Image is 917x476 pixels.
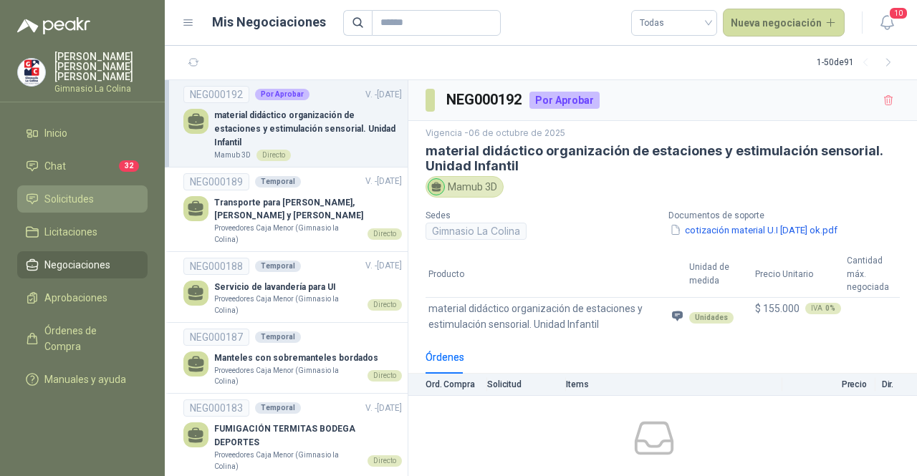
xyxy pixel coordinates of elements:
[566,374,782,396] th: Items
[44,257,110,273] span: Negociaciones
[368,370,402,382] div: Directo
[183,86,402,161] a: NEG000192Por AprobarV. -[DATE] material didáctico organización de estaciones y estimulación senso...
[183,86,249,103] div: NEG000192
[805,303,841,314] div: IVA
[428,301,666,332] span: material didáctico organización de estaciones y estimulación sensorial. Unidad Infantil
[686,251,752,298] th: Unidad de medida
[183,258,249,275] div: NEG000188
[17,251,148,278] a: Negociaciones
[214,196,402,223] p: Transporte para [PERSON_NAME], [PERSON_NAME] y [PERSON_NAME]
[755,303,800,314] span: $ 155.000
[214,351,402,365] p: Manteles con sobremanteles bordados
[212,12,326,32] h1: Mis Negociaciones
[214,223,362,245] p: Proveedores Caja Menor (Gimnasio la Colina)
[446,89,524,111] h3: NEG000192
[426,176,504,198] div: Mamub 3D
[817,52,900,74] div: 1 - 50 de 91
[365,261,402,271] span: V. - [DATE]
[183,329,402,387] a: NEG000187TemporalManteles con sobremanteles bordadosProveedores Caja Menor (Gimnasio la Colina)Di...
[17,17,90,34] img: Logo peakr
[18,59,45,86] img: Company Logo
[723,9,845,37] button: Nueva negociación
[214,365,362,387] p: Proveedores Caja Menor (Gimnasio la Colina)
[183,173,402,246] a: NEG000189TemporalV. -[DATE] Transporte para [PERSON_NAME], [PERSON_NAME] y [PERSON_NAME]Proveedor...
[426,209,657,223] p: Sedes
[214,150,251,161] p: Mamub 3D
[17,317,148,360] a: Órdenes de Compra
[17,284,148,311] a: Aprobaciones
[255,89,309,100] div: Por Aprobar
[17,366,148,393] a: Manuales y ayuda
[668,223,839,238] button: cotización material U.I [DATE] ok.pdf
[183,173,249,190] div: NEG000189
[17,185,148,213] a: Solicitudes
[44,290,107,306] span: Aprobaciones
[689,312,734,324] div: Unidades
[888,6,908,20] span: 10
[214,109,402,150] p: material didáctico organización de estaciones y estimulación sensorial. Unidad Infantil
[255,176,301,188] div: Temporal
[17,152,148,180] a: Chat32
[875,374,917,396] th: Dir.
[44,125,67,141] span: Inicio
[408,374,487,396] th: Ord. Compra
[17,218,148,246] a: Licitaciones
[214,422,402,450] p: FUMIGACIÓN TERMITAS BODEGA DEPORTES
[183,399,402,472] a: NEG000183TemporalV. -[DATE] FUMIGACIÓN TERMITAS BODEGA DEPORTESProveedores Caja Menor (Gimnasio l...
[782,374,875,396] th: Precio
[426,223,527,240] div: Gimnasio La Colina
[44,224,97,240] span: Licitaciones
[214,281,402,294] p: Servicio de lavandería para UI
[256,150,291,161] div: Directo
[119,160,139,172] span: 32
[426,127,900,140] p: Vigencia - 06 de octubre de 2025
[368,228,402,240] div: Directo
[825,305,835,312] b: 0 %
[365,176,402,186] span: V. - [DATE]
[368,455,402,467] div: Directo
[426,349,464,365] div: Órdenes
[214,450,362,472] p: Proveedores Caja Menor (Gimnasio la Colina)
[44,191,94,207] span: Solicitudes
[255,402,301,414] div: Temporal
[487,374,566,396] th: Solicitud
[255,331,301,343] div: Temporal
[183,399,249,417] div: NEG000183
[368,299,402,311] div: Directo
[844,251,900,298] th: Cantidad máx. negociada
[255,261,301,272] div: Temporal
[54,84,148,93] p: Gimnasio La Colina
[17,120,148,147] a: Inicio
[183,329,249,346] div: NEG000187
[44,158,66,174] span: Chat
[426,251,686,298] th: Producto
[426,143,900,173] h3: material didáctico organización de estaciones y estimulación sensorial. Unidad Infantil
[44,323,134,354] span: Órdenes de Compra
[365,403,402,413] span: V. - [DATE]
[752,251,844,298] th: Precio Unitario
[54,52,148,82] p: [PERSON_NAME] [PERSON_NAME] [PERSON_NAME]
[183,258,402,316] a: NEG000188TemporalV. -[DATE] Servicio de lavandería para UIProveedores Caja Menor (Gimnasio la Col...
[44,371,126,387] span: Manuales y ayuda
[640,12,709,34] span: Todas
[529,92,600,109] div: Por Aprobar
[214,293,362,316] p: Proveedores Caja Menor (Gimnasio la Colina)
[874,10,900,36] button: 10
[668,209,900,223] p: Documentos de soporte
[365,89,402,99] span: V. - [DATE]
